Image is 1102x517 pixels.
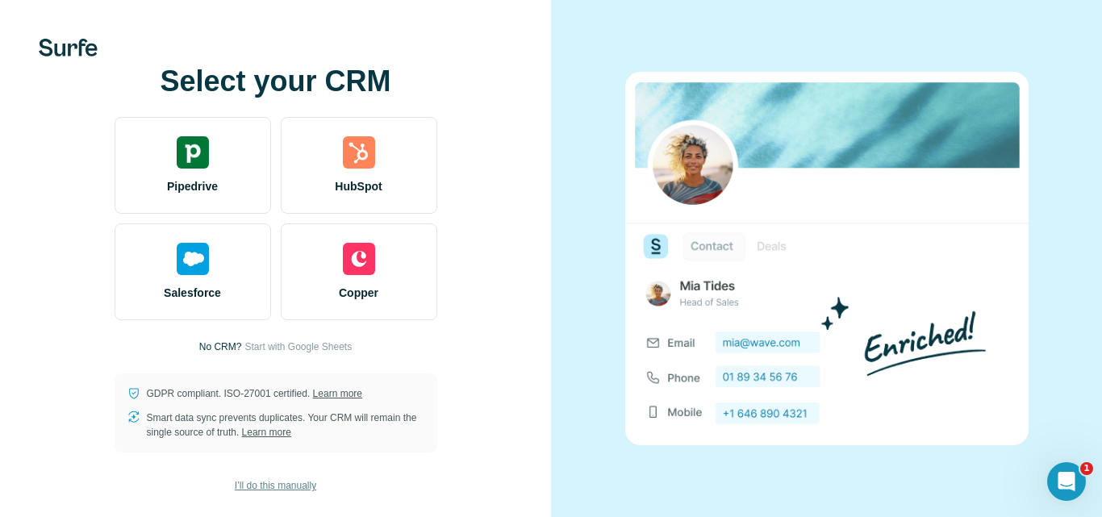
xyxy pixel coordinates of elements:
img: Surfe's logo [39,39,98,56]
img: salesforce's logo [177,243,209,275]
a: Learn more [313,388,362,399]
img: pipedrive's logo [177,136,209,169]
span: HubSpot [335,178,382,194]
span: 1 [1080,462,1093,475]
iframe: Intercom live chat [1047,462,1086,501]
p: GDPR compliant. ISO-27001 certified. [147,386,362,401]
span: Salesforce [164,285,221,301]
button: Start with Google Sheets [244,340,352,354]
h1: Select your CRM [115,65,437,98]
a: Learn more [242,427,291,438]
span: Pipedrive [167,178,218,194]
img: copper's logo [343,243,375,275]
span: I’ll do this manually [235,478,316,493]
p: Smart data sync prevents duplicates. Your CRM will remain the single source of truth. [147,411,424,440]
span: Copper [339,285,378,301]
button: I’ll do this manually [223,473,328,498]
img: none image [625,72,1029,445]
img: hubspot's logo [343,136,375,169]
p: No CRM? [199,340,242,354]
